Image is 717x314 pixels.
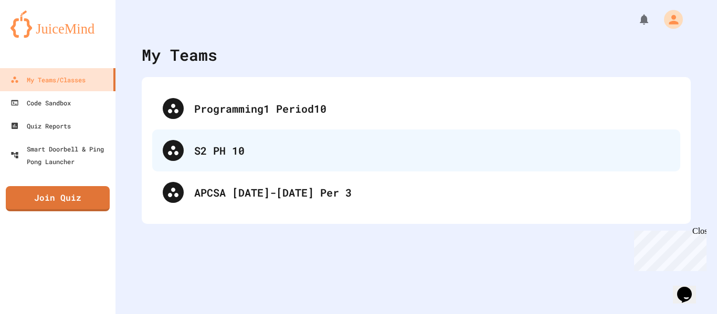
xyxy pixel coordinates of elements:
div: My Teams/Classes [10,73,86,86]
img: logo-orange.svg [10,10,105,38]
div: APCSA [DATE]-[DATE] Per 3 [194,185,670,200]
iframe: chat widget [630,226,707,271]
div: Programming1 Period10 [194,101,670,116]
iframe: chat widget [673,272,707,304]
div: Smart Doorbell & Ping Pong Launcher [10,143,111,168]
div: S2 PH 10 [152,129,680,171]
div: My Teams [142,43,217,67]
div: Programming1 Period10 [152,88,680,129]
div: My Notifications [618,10,653,28]
div: Chat with us now!Close [4,4,72,67]
div: My Account [653,7,686,31]
div: Code Sandbox [10,96,71,109]
div: S2 PH 10 [194,143,670,158]
a: Join Quiz [6,186,110,211]
div: APCSA [DATE]-[DATE] Per 3 [152,171,680,213]
div: Quiz Reports [10,120,71,132]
